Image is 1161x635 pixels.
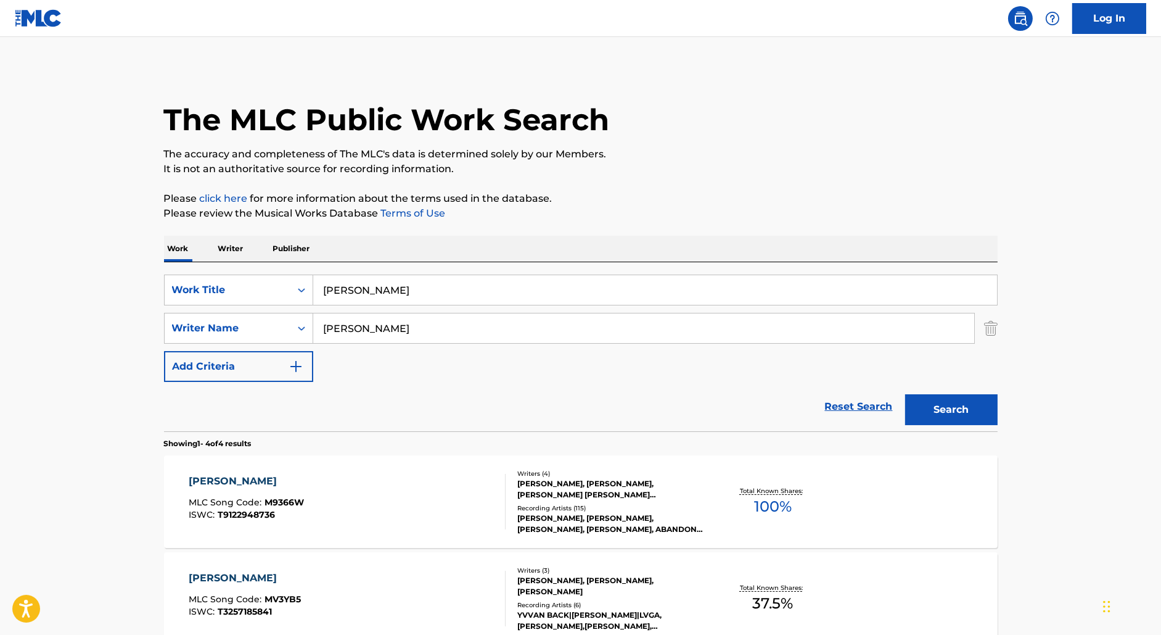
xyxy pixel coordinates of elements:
[164,162,998,176] p: It is not an authoritative source for recording information.
[1008,6,1033,31] a: Public Search
[189,497,265,508] span: MLC Song Code :
[172,283,283,297] div: Work Title
[215,236,247,262] p: Writer
[517,469,704,478] div: Writers ( 4 )
[164,275,998,431] form: Search Form
[1099,576,1161,635] iframe: Chat Widget
[269,236,314,262] p: Publisher
[164,455,998,548] a: [PERSON_NAME]MLC Song Code:M9366WISWC:T9122948736Writers (4)[PERSON_NAME], [PERSON_NAME], [PERSON...
[1013,11,1028,26] img: search
[517,600,704,610] div: Recording Artists ( 6 )
[164,206,998,221] p: Please review the Musical Works Database
[189,509,218,520] span: ISWC :
[517,610,704,632] div: YVVAN BACK|[PERSON_NAME]|LVGA, [PERSON_NAME],[PERSON_NAME],[PERSON_NAME],[PERSON_NAME], [PERSON_N...
[1072,3,1146,34] a: Log In
[189,594,265,605] span: MLC Song Code :
[740,583,806,592] p: Total Known Shares:
[164,438,252,449] p: Showing 1 - 4 of 4 results
[517,513,704,535] div: [PERSON_NAME], [PERSON_NAME], [PERSON_NAME], [PERSON_NAME], ABANDON ALL SHIPS
[517,478,704,500] div: [PERSON_NAME], [PERSON_NAME], [PERSON_NAME] [PERSON_NAME] [PERSON_NAME]
[164,351,313,382] button: Add Criteria
[379,207,446,219] a: Terms of Use
[164,101,610,138] h1: The MLC Public Work Search
[517,566,704,575] div: Writers ( 3 )
[189,606,218,617] span: ISWC :
[517,575,704,597] div: [PERSON_NAME], [PERSON_NAME], [PERSON_NAME]
[1040,6,1065,31] div: Help
[15,9,62,27] img: MLC Logo
[218,509,275,520] span: T9122948736
[1045,11,1060,26] img: help
[1103,588,1110,625] div: Drag
[819,393,899,420] a: Reset Search
[265,594,301,605] span: MV3YB5
[189,474,304,489] div: [PERSON_NAME]
[164,147,998,162] p: The accuracy and completeness of The MLC's data is determined solely by our Members.
[740,486,806,496] p: Total Known Shares:
[164,191,998,206] p: Please for more information about the terms used in the database.
[200,193,248,204] a: click here
[754,496,792,518] span: 100 %
[984,313,998,344] img: Delete Criterion
[189,571,301,586] div: [PERSON_NAME]
[265,497,304,508] span: M9366W
[905,394,998,425] button: Search
[517,504,704,513] div: Recording Artists ( 115 )
[218,606,272,617] span: T3257185841
[289,359,303,374] img: 9d2ae6d4665cec9f34b9.svg
[752,592,793,615] span: 37.5 %
[172,321,283,336] div: Writer Name
[164,236,192,262] p: Work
